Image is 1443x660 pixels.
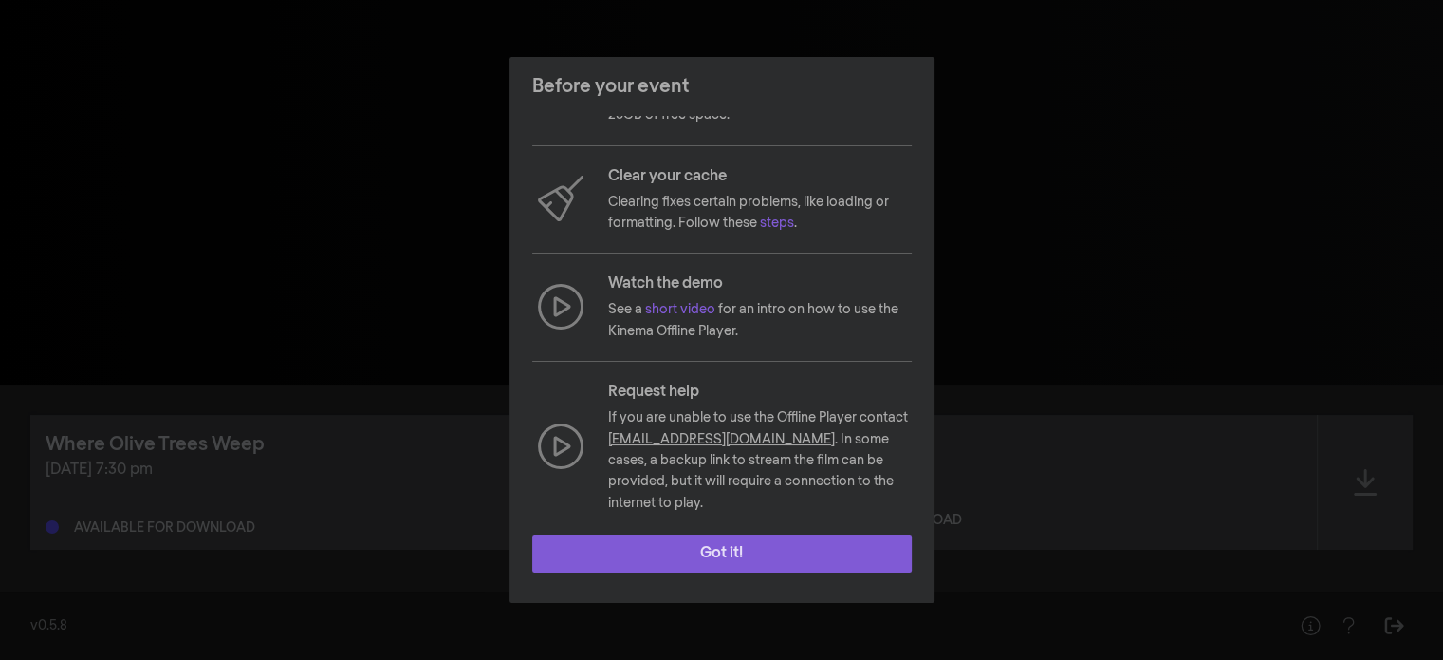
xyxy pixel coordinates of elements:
[509,57,934,116] header: Before your event
[608,299,912,342] p: See a for an intro on how to use the Kinema Offline Player.
[608,433,835,446] a: [EMAIL_ADDRESS][DOMAIN_NAME]
[608,381,912,404] p: Request help
[645,303,715,316] a: short video
[608,165,912,188] p: Clear your cache
[532,535,912,573] button: Got it!
[760,217,794,230] a: steps
[608,192,912,235] p: Clearing fixes certain problems, like loading or formatting. Follow these .
[608,273,912,295] p: Watch the demo
[608,407,912,514] p: If you are unable to use the Offline Player contact . In some cases, a backup link to stream the ...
